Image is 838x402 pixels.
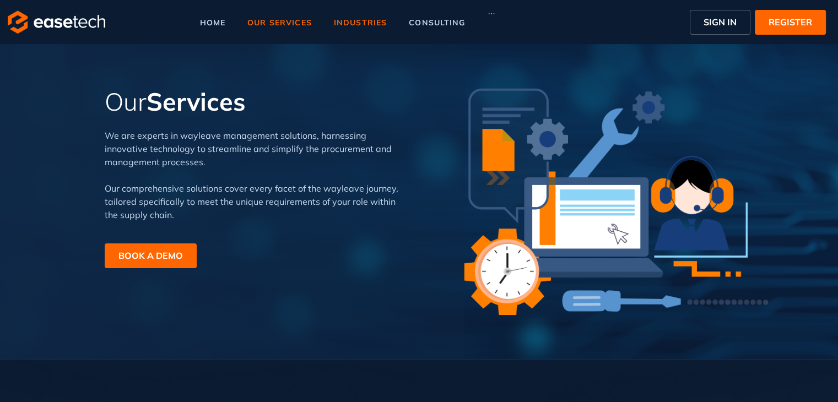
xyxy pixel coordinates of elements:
[704,15,737,29] span: SIGN IN
[105,86,147,117] span: Our
[147,86,246,117] span: Services
[105,243,197,268] button: BOOK A DEMO
[464,88,768,315] img: image for short-section
[334,19,387,26] span: industries
[690,10,750,35] button: SIGN IN
[105,129,409,169] div: We are experts in wayleave management solutions, harnessing innovative technology to streamline a...
[105,182,409,230] div: Our comprehensive solutions cover every facet of the wayleave journey, tailored specifically to m...
[409,19,465,26] span: consulting
[755,10,826,35] button: REGISTER
[199,19,225,26] span: home
[769,15,812,29] span: REGISTER
[118,249,183,262] span: BOOK A DEMO
[488,10,495,18] span: ellipsis
[247,19,312,26] span: our services
[8,10,105,34] img: logo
